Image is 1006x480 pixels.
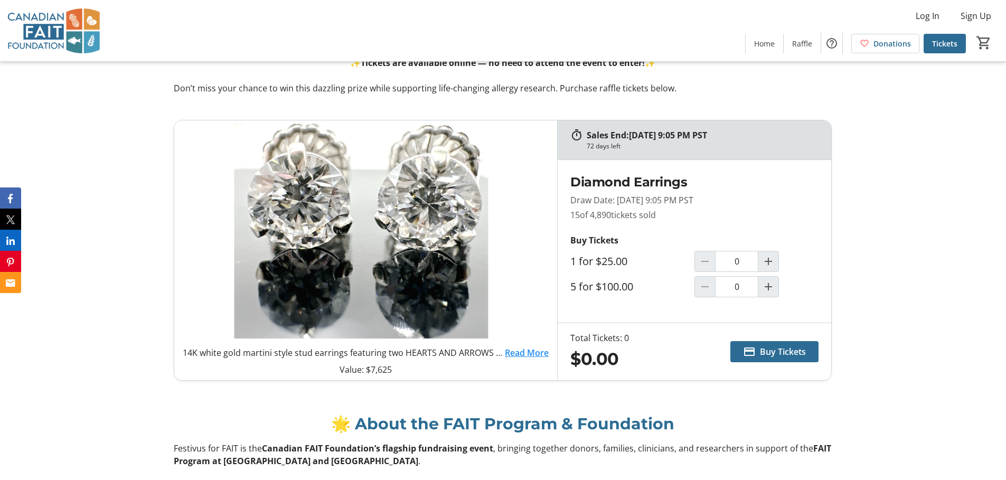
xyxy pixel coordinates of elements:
[924,34,966,53] a: Tickets
[974,33,993,52] button: Cart
[570,255,627,268] label: 1 for $25.00
[331,414,674,434] span: 🌟 About the FAIT Program & Foundation
[183,346,505,359] p: 14K white gold martini style stud earrings featuring two HEARTS AND ARROWS round brilliant-cut la...
[174,442,832,467] p: Festivus for FAIT is the , bringing together donors, families, clinicians, and researchers in sup...
[821,33,842,54] button: Help
[629,129,707,141] span: [DATE] 9:05 PM PST
[760,345,806,358] span: Buy Tickets
[570,209,819,221] p: 15 tickets sold
[183,363,549,376] p: Value: $7,625
[932,38,957,49] span: Tickets
[174,120,557,342] img: Diamond Earrings
[758,251,778,271] button: Increment by one
[961,10,991,22] span: Sign Up
[758,277,778,297] button: Increment by one
[570,332,629,344] div: Total Tickets: 0
[505,346,549,359] a: Read More
[570,194,819,206] p: Draw Date: [DATE] 9:05 PM PST
[174,57,832,69] p: ✨ ✨
[952,7,1000,24] button: Sign Up
[587,142,620,151] div: 72 days left
[746,34,783,53] a: Home
[730,341,819,362] button: Buy Tickets
[784,34,821,53] a: Raffle
[570,173,819,192] h2: Diamond Earrings
[6,4,100,57] img: Canadian FAIT Foundation's Logo
[570,346,629,372] div: $0.00
[580,209,611,221] span: of 4,890
[570,234,618,246] strong: Buy Tickets
[873,38,911,49] span: Donations
[754,38,775,49] span: Home
[916,10,939,22] span: Log In
[851,34,919,53] a: Donations
[262,443,493,454] strong: Canadian FAIT Foundation’s flagship fundraising event
[174,82,832,95] p: Don’t miss your chance to win this dazzling prize while supporting life-changing allergy research...
[570,280,633,293] label: 5 for $100.00
[587,129,629,141] span: Sales End:
[361,57,645,69] strong: Tickets are available online — no need to attend the event to enter!
[792,38,812,49] span: Raffle
[907,7,948,24] button: Log In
